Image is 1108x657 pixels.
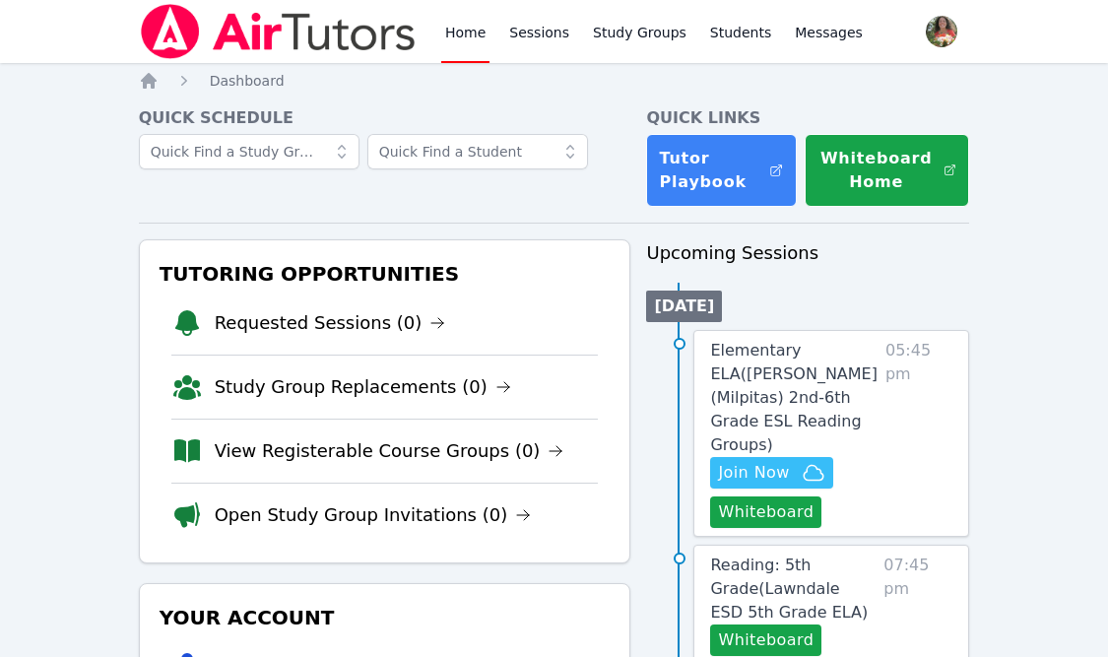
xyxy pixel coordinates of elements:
[215,437,564,465] a: View Registerable Course Groups (0)
[646,106,969,130] h4: Quick Links
[215,373,511,401] a: Study Group Replacements (0)
[646,134,796,207] a: Tutor Playbook
[215,501,532,529] a: Open Study Group Invitations (0)
[710,556,868,622] span: Reading: 5th Grade ( Lawndale ESD 5th Grade ELA )
[883,554,952,656] span: 07:45 pm
[805,134,970,207] button: Whiteboard Home
[710,554,876,624] a: Reading: 5th Grade(Lawndale ESD 5th Grade ELA)
[710,624,821,656] button: Whiteboard
[710,457,832,489] button: Join Now
[646,239,969,267] h3: Upcoming Sessions
[367,134,588,169] input: Quick Find a Student
[139,106,631,130] h4: Quick Schedule
[139,134,359,169] input: Quick Find a Study Group
[215,309,446,337] a: Requested Sessions (0)
[718,461,789,485] span: Join Now
[646,291,722,322] li: [DATE]
[795,23,863,42] span: Messages
[210,71,285,91] a: Dashboard
[710,341,878,454] span: Elementary ELA ( [PERSON_NAME] (Milpitas) 2nd-6th Grade ESL Reading Groups )
[156,256,615,292] h3: Tutoring Opportunities
[139,4,418,59] img: Air Tutors
[210,73,285,89] span: Dashboard
[710,496,821,528] button: Whiteboard
[139,71,970,91] nav: Breadcrumb
[156,600,615,635] h3: Your Account
[710,339,877,457] a: Elementary ELA([PERSON_NAME] (Milpitas) 2nd-6th Grade ESL Reading Groups)
[885,339,952,528] span: 05:45 pm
